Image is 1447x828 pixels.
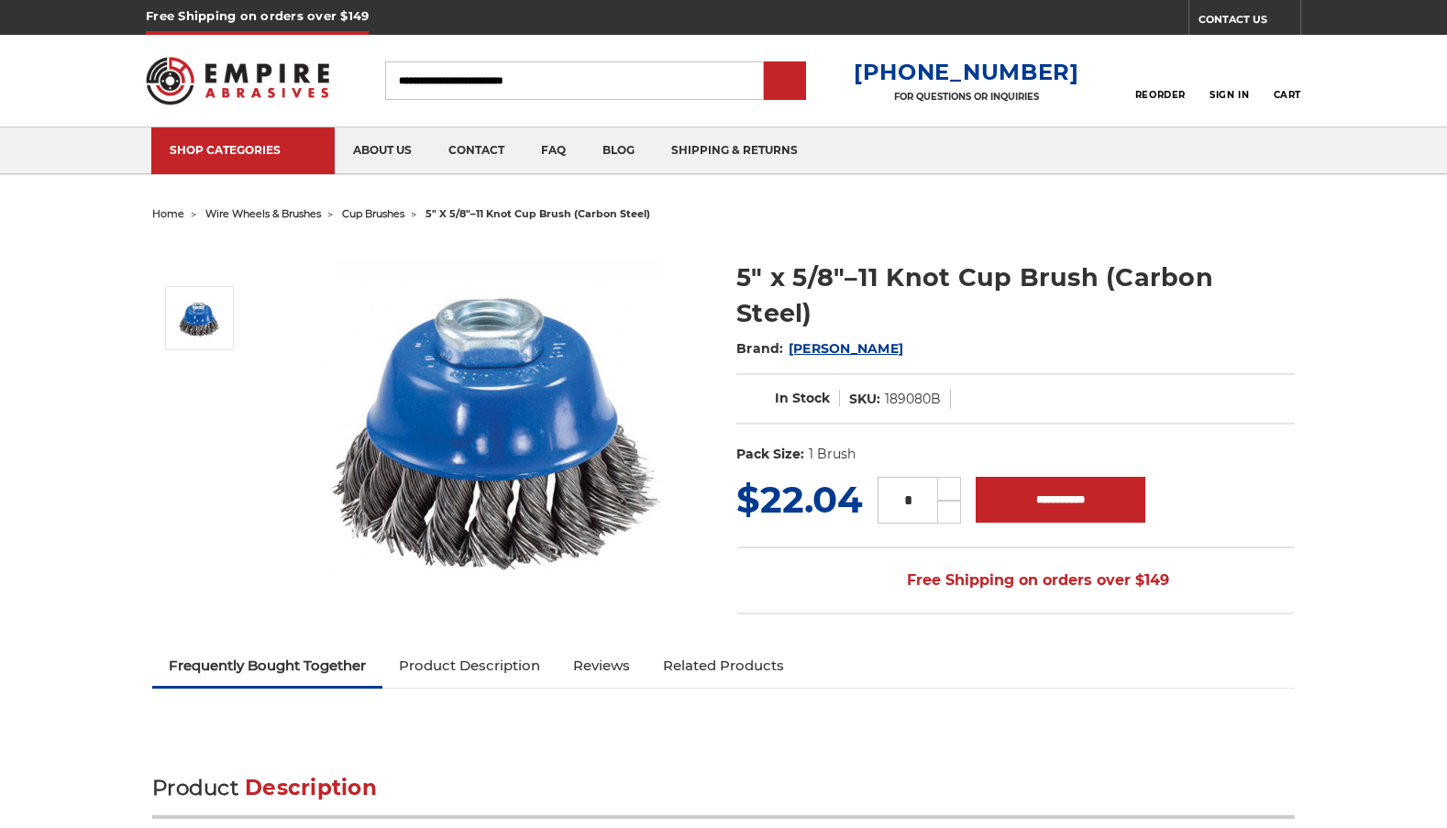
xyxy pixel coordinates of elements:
a: faq [523,127,584,174]
img: Empire Abrasives [146,45,329,116]
a: Reorder [1135,61,1186,100]
a: [PERSON_NAME] [789,340,903,357]
a: contact [430,127,523,174]
span: Cart [1274,89,1301,101]
a: Product Description [382,646,557,686]
span: In Stock [775,390,830,406]
a: blog [584,127,653,174]
a: [PHONE_NUMBER] [854,59,1079,85]
dt: Pack Size: [736,445,804,464]
a: Reviews [557,646,646,686]
span: Free Shipping on orders over $149 [863,562,1169,599]
span: Reorder [1135,89,1186,101]
a: Related Products [646,646,801,686]
a: Frequently Bought Together [152,646,382,686]
span: Sign In [1210,89,1249,101]
a: wire wheels & brushes [205,207,321,220]
a: home [152,207,184,220]
a: shipping & returns [653,127,816,174]
span: 5″ x 5/8″–11 knot cup brush (carbon steel) [425,207,650,220]
span: Product [152,775,238,800]
div: SHOP CATEGORIES [170,143,316,157]
dt: SKU: [849,390,880,409]
a: Cart [1274,61,1301,101]
a: about us [335,127,430,174]
input: Submit [767,63,803,100]
h1: 5″ x 5/8″–11 Knot Cup Brush (Carbon Steel) [736,259,1295,331]
img: 5″ x 5/8″–11 Knot Cup Brush (Carbon Steel) [310,240,677,607]
span: Description [245,775,377,800]
p: FOR QUESTIONS OR INQUIRIES [854,91,1079,103]
span: Brand: [736,340,784,357]
img: 5″ x 5/8″–11 Knot Cup Brush (Carbon Steel) [176,295,222,341]
dd: 1 Brush [809,445,856,464]
dd: 189080B [885,390,941,409]
a: CONTACT US [1198,9,1300,35]
a: cup brushes [342,207,404,220]
span: $22.04 [736,477,863,522]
